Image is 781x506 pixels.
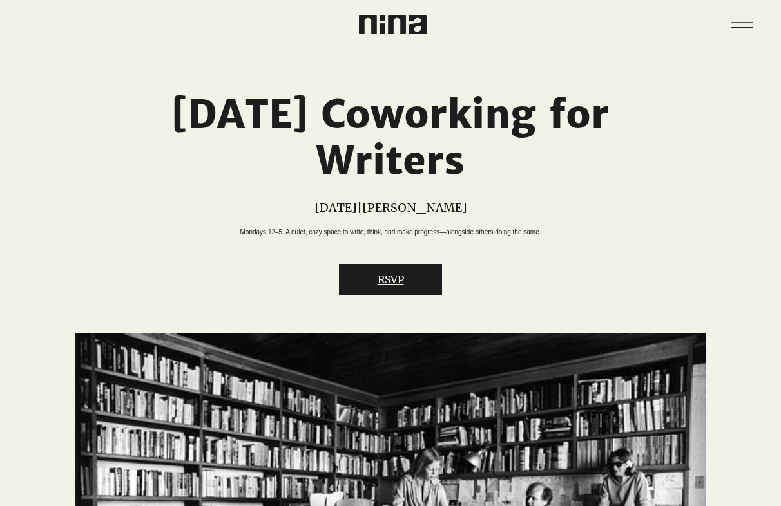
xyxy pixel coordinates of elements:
img: Nina Logo CMYK_Charcoal.png [359,15,427,34]
span: | [357,200,362,215]
h1: [DATE] Coworking for Writers [119,91,662,184]
button: Menu [722,5,762,44]
nav: Site [722,5,762,44]
p: [PERSON_NAME] [362,200,467,215]
p: [DATE] [314,200,357,215]
p: Mondays 12–5. A quiet, cozy space to write, think, and make progress—alongside others doing the s... [240,227,541,237]
button: RSVP [339,264,442,295]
